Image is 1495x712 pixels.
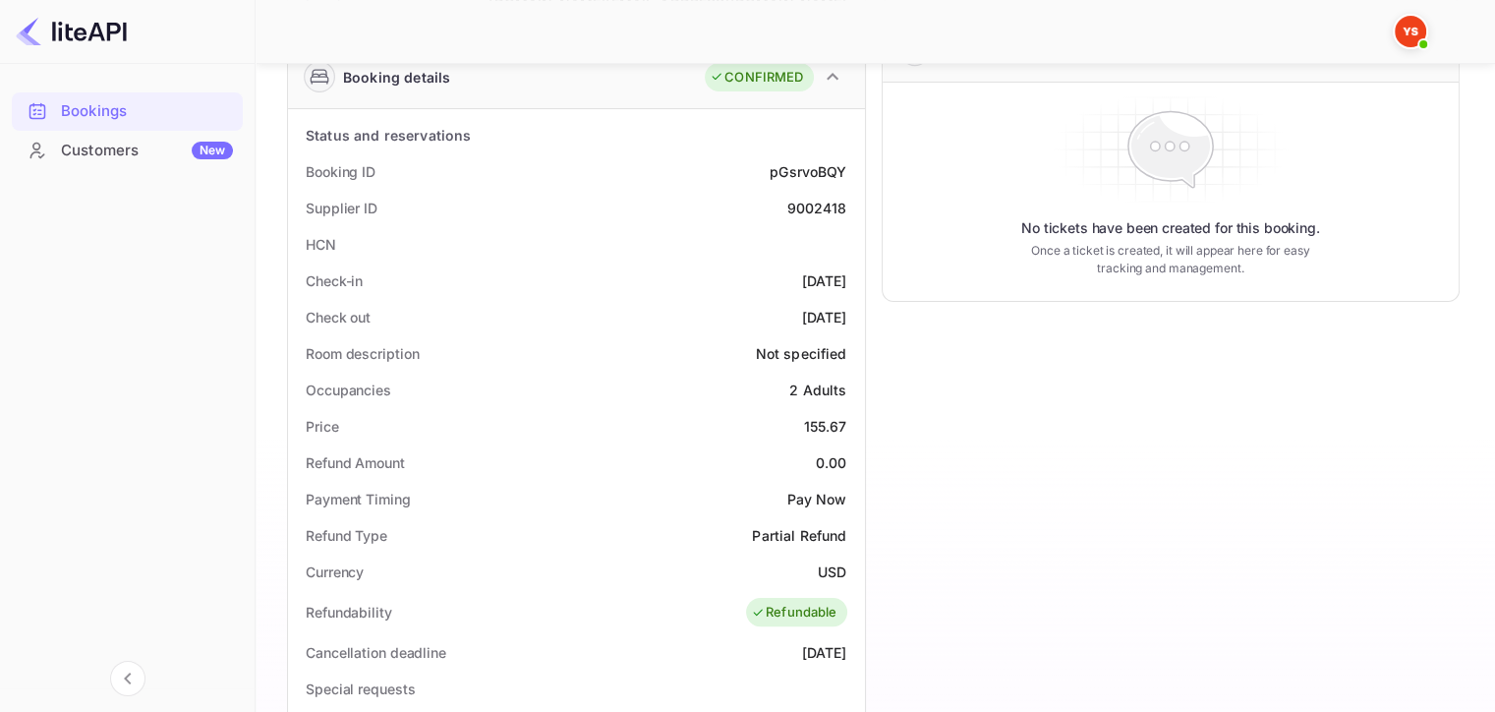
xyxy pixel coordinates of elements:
div: 9002418 [786,198,846,218]
button: Collapse navigation [110,661,145,696]
div: Bookings [12,92,243,131]
div: Status and reservations [306,125,471,146]
div: CONFIRMED [710,68,803,88]
div: HCN [306,234,336,255]
div: Currency [306,562,364,582]
div: Not specified [756,343,847,364]
img: Yandex Support [1395,16,1426,47]
div: Cancellation deadline [306,642,446,663]
p: Once a ticket is created, it will appear here for easy tracking and management. [1016,242,1325,277]
img: LiteAPI logo [16,16,127,47]
div: Refundability [306,602,392,623]
div: [DATE] [802,270,847,291]
div: 2 Adults [789,380,846,400]
div: Booking details [343,67,450,88]
div: USD [818,562,846,582]
div: Check out [306,307,371,327]
div: Price [306,416,339,437]
div: Booking ID [306,161,375,182]
div: Pay Now [786,489,846,509]
p: No tickets have been created for this booking. [1021,218,1320,238]
div: Refundable [751,603,837,623]
div: Room description [306,343,419,364]
div: Supplier ID [306,198,377,218]
div: Refund Amount [306,452,405,473]
div: 155.67 [804,416,847,437]
div: Customers [61,140,233,162]
div: New [192,142,233,159]
div: 0.00 [816,452,847,473]
div: Occupancies [306,380,391,400]
a: CustomersNew [12,132,243,168]
div: Special requests [306,679,415,699]
div: [DATE] [802,642,847,663]
div: Payment Timing [306,489,411,509]
div: Check-in [306,270,363,291]
div: Partial Refund [752,525,846,546]
div: [DATE] [802,307,847,327]
div: pGsrvoBQY [770,161,846,182]
a: Bookings [12,92,243,129]
div: Bookings [61,100,233,123]
div: CustomersNew [12,132,243,170]
div: Refund Type [306,525,387,546]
